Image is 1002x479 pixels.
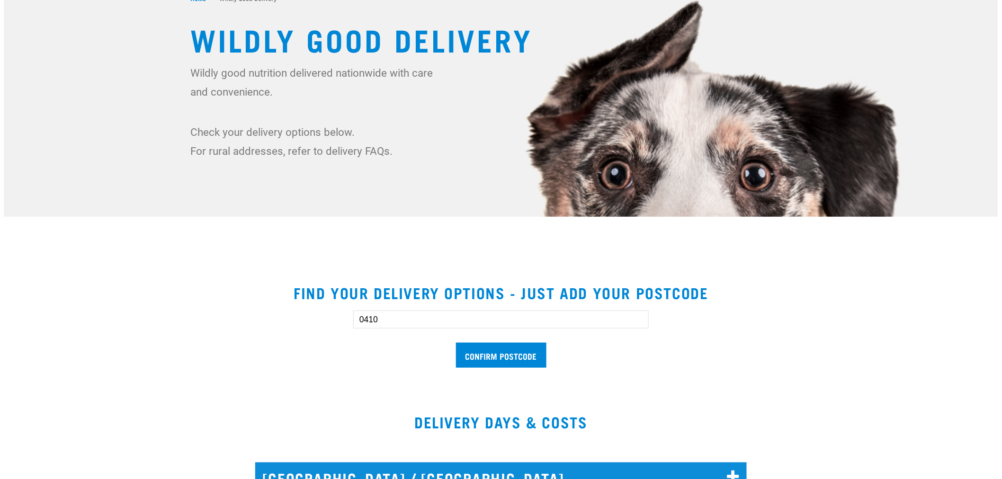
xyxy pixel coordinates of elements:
h2: Find your delivery options - just add your postcode [15,284,987,301]
p: Check your delivery options below. For rural addresses, refer to delivery FAQs. [190,123,439,160]
h1: Wildly Good Delivery [190,22,812,56]
p: Wildly good nutrition delivered nationwide with care and convenience. [190,63,439,101]
input: Enter your postcode here... [353,310,649,328]
h2: DELIVERY DAYS & COSTS [4,413,998,430]
input: Confirm postcode [456,343,546,368]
